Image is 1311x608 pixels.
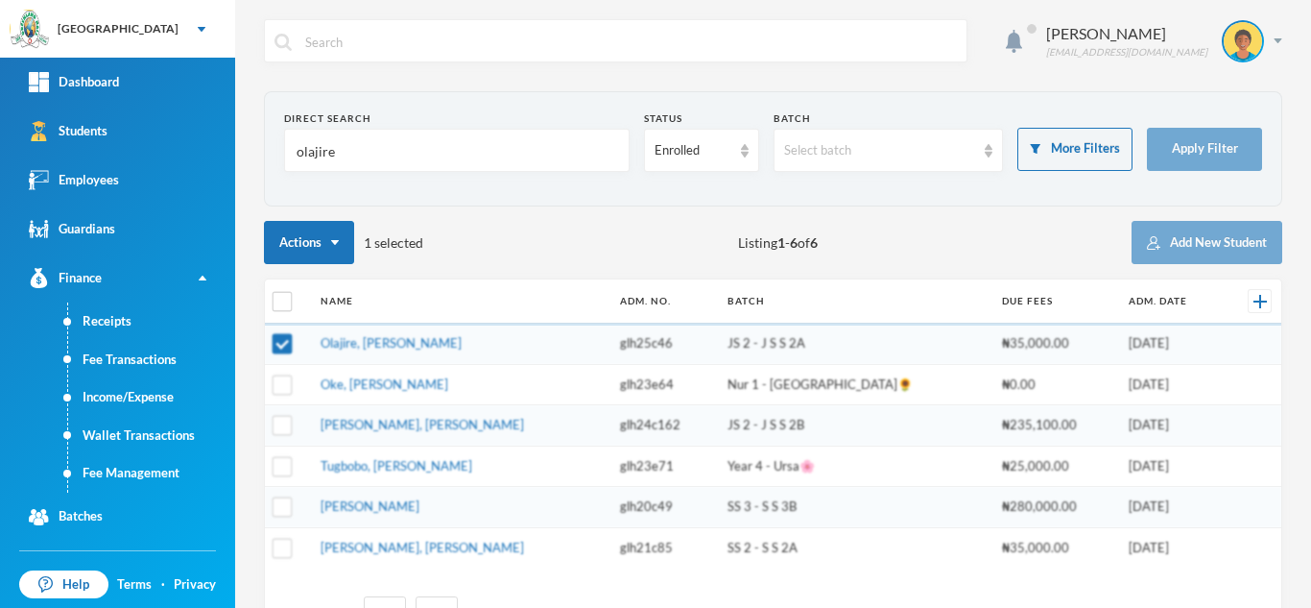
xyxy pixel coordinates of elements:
div: Guardians [29,219,115,239]
img: + [1253,295,1267,308]
div: Select batch [784,141,976,160]
td: ₦35,000.00 [992,527,1119,568]
input: Search [303,20,957,63]
div: Employees [29,170,119,190]
img: logo [11,11,49,49]
a: Terms [117,575,152,595]
th: Name [311,280,610,324]
button: More Filters [1017,128,1132,171]
div: · [161,575,165,595]
div: [PERSON_NAME] [1046,22,1207,45]
td: Nur 1 - [GEOGRAPHIC_DATA]🌻 [718,364,992,405]
a: [PERSON_NAME], [PERSON_NAME] [321,417,524,432]
a: Oke, [PERSON_NAME] [321,377,448,392]
a: Income/Expense [68,378,235,417]
b: 6 [810,234,818,251]
div: [EMAIL_ADDRESS][DOMAIN_NAME] [1046,45,1207,60]
td: Year 4 - Ursa🌸 [718,446,992,487]
td: ₦280,000.00 [992,487,1119,528]
td: [DATE] [1119,487,1224,528]
td: glh20c49 [610,487,718,528]
td: ₦25,000.00 [992,446,1119,487]
div: Batches [29,507,103,527]
div: Students [29,121,107,141]
td: [DATE] [1119,364,1224,405]
div: 1 selected [264,221,423,264]
a: Privacy [174,575,216,595]
th: Due Fees [992,280,1119,324]
img: search [274,34,292,51]
a: Wallet Transactions [68,417,235,455]
div: Status [644,111,759,126]
input: Name, Admin No, Phone number, Email Address [295,130,619,173]
td: glh21c85 [610,527,718,568]
td: SS 3 - S S 3B [718,487,992,528]
a: [PERSON_NAME], [PERSON_NAME] [321,540,524,555]
th: Adm. Date [1119,280,1224,324]
td: glh24c162 [610,405,718,447]
div: Finance [29,268,102,288]
b: 6 [790,234,798,251]
span: Listing - of [738,232,818,253]
div: [GEOGRAPHIC_DATA] [58,20,179,37]
button: Add New Student [1132,221,1282,264]
div: Direct Search [284,111,630,126]
div: Batch [774,111,1004,126]
td: SS 2 - S S 2A [718,527,992,568]
a: Fee Management [68,454,235,493]
button: Apply Filter [1147,128,1262,171]
td: [DATE] [1119,324,1224,365]
td: ₦0.00 [992,364,1119,405]
a: [PERSON_NAME] [321,499,419,514]
td: [DATE] [1119,446,1224,487]
a: Help [19,571,108,599]
b: 1 [777,234,785,251]
td: ₦35,000.00 [992,324,1119,365]
div: Enrolled [655,141,731,160]
a: Receipts [68,303,235,341]
div: Dashboard [29,72,119,92]
td: [DATE] [1119,405,1224,447]
td: ₦235,100.00 [992,405,1119,447]
td: glh23e64 [610,364,718,405]
th: Adm. No. [610,280,718,324]
th: Batch [718,280,992,324]
a: Olajire, [PERSON_NAME] [321,335,462,351]
a: Fee Transactions [68,341,235,379]
td: JS 2 - J S S 2B [718,405,992,447]
button: Actions [264,221,354,264]
td: glh23e71 [610,446,718,487]
td: [DATE] [1119,527,1224,568]
td: JS 2 - J S S 2A [718,324,992,365]
a: Tugbobo, [PERSON_NAME] [321,458,472,474]
td: glh25c46 [610,324,718,365]
img: STUDENT [1224,22,1262,61]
